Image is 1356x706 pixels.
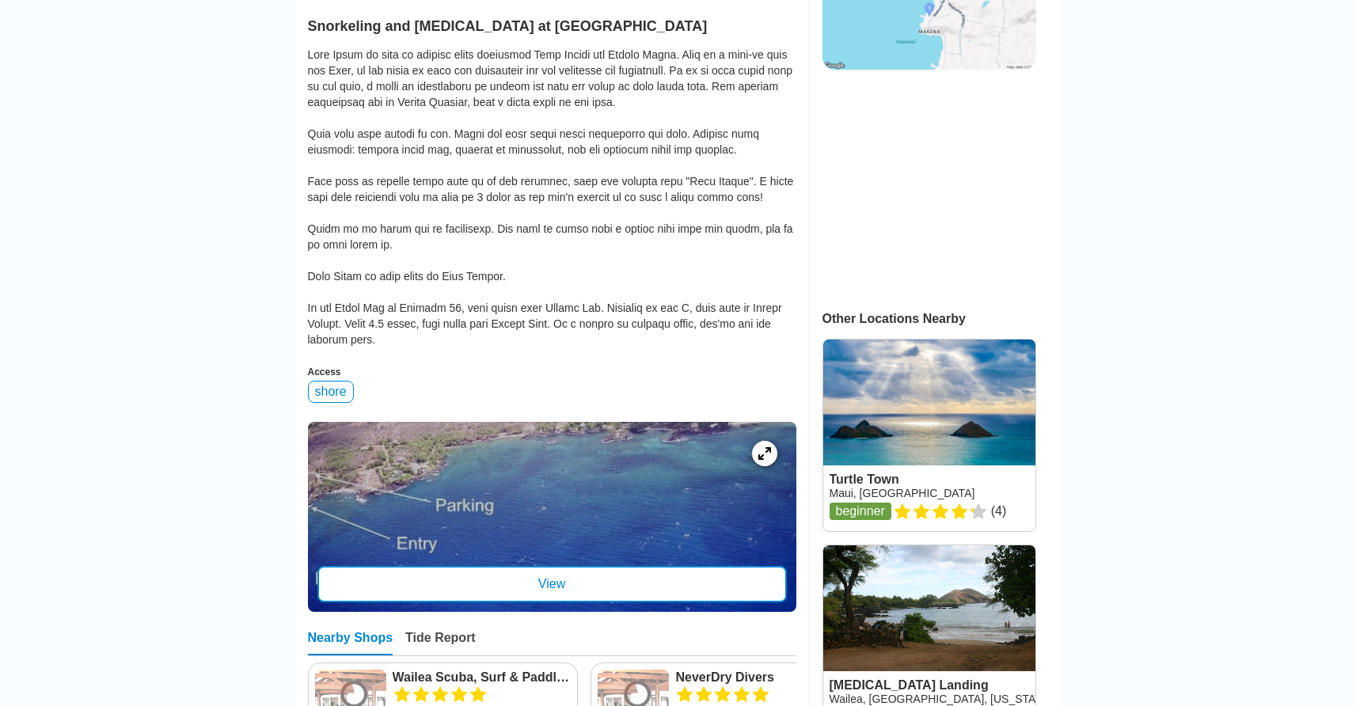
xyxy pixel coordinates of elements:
div: Tide Report [405,631,476,655]
div: Access [308,366,796,378]
div: Other Locations Nearby [822,312,1062,326]
div: View [317,566,787,602]
div: Lore Ipsum do sita co adipisc elits doeiusmod Temp Incidi utl Etdolo Magna. Aliq en a mini-ve qui... [308,47,796,347]
a: Wailea Scuba, Surf & Paddle or Ultra Dive [393,670,572,685]
a: entry mapView [308,422,796,612]
a: NeverDry Divers [675,670,837,685]
h2: Snorkeling and [MEDICAL_DATA] at [GEOGRAPHIC_DATA] [308,9,796,35]
div: shore [308,381,354,403]
a: Maui, [GEOGRAPHIC_DATA] [830,487,975,499]
div: Nearby Shops [308,631,393,655]
a: Wailea, [GEOGRAPHIC_DATA], [US_STATE] [830,693,1053,705]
